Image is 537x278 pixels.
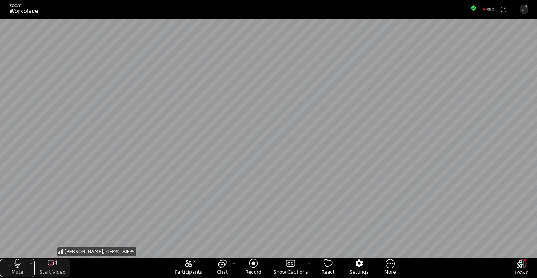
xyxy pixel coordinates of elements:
button: More meeting control [375,259,406,277]
span: Record [245,269,261,275]
button: More options for captions, menu button [305,259,313,269]
span: Start Video [40,269,65,275]
button: Show Captions [269,259,313,277]
button: open the chat panel [207,259,238,277]
button: Apps Accessing Content in This Meeting [499,5,508,14]
button: open the participants list pane,[2] particpants [170,259,207,277]
button: Record [238,259,269,277]
button: Enter Full Screen [520,5,528,14]
span: Chat [217,269,228,275]
button: start my video [35,259,70,277]
span: Show Captions [274,269,308,275]
span: Mute [12,269,23,275]
span: Participants [175,269,202,275]
button: More audio controls [27,259,35,269]
span: More [384,269,396,275]
div: Recording to cloud [479,5,498,14]
button: Meeting information [470,5,477,14]
span: Leave [515,269,528,276]
span: React [322,269,335,275]
span: Settings [349,269,368,275]
span: [PERSON_NAME], CFP®, AIF® [65,249,134,255]
span: 2 [193,259,196,265]
button: Chat Settings [230,259,238,269]
button: Settings [344,259,375,277]
button: React [313,259,344,277]
button: Leave [506,259,537,278]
